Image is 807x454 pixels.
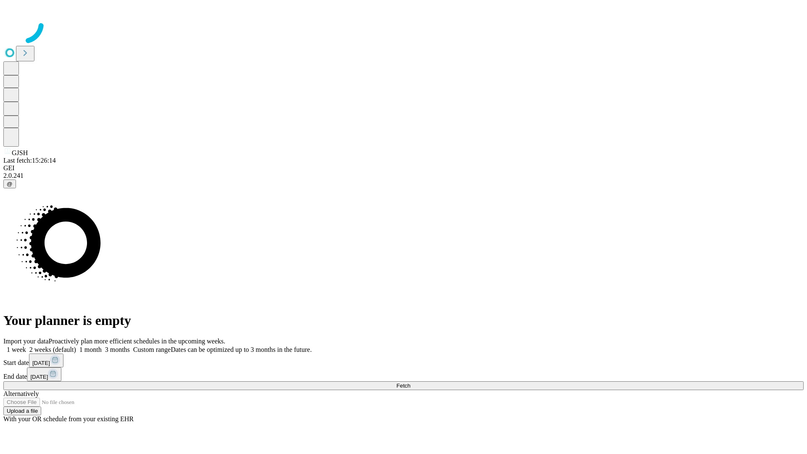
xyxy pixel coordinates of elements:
[32,360,50,366] span: [DATE]
[3,381,804,390] button: Fetch
[12,149,28,156] span: GJSH
[3,390,39,397] span: Alternatively
[27,367,61,381] button: [DATE]
[30,374,48,380] span: [DATE]
[3,367,804,381] div: End date
[3,415,134,422] span: With your OR schedule from your existing EHR
[171,346,311,353] span: Dates can be optimized up to 3 months in the future.
[3,172,804,179] div: 2.0.241
[3,354,804,367] div: Start date
[3,179,16,188] button: @
[105,346,130,353] span: 3 months
[3,313,804,328] h1: Your planner is empty
[3,406,41,415] button: Upload a file
[133,346,171,353] span: Custom range
[3,157,56,164] span: Last fetch: 15:26:14
[49,338,225,345] span: Proactively plan more efficient schedules in the upcoming weeks.
[396,383,410,389] span: Fetch
[3,338,49,345] span: Import your data
[79,346,102,353] span: 1 month
[3,164,804,172] div: GEI
[29,354,63,367] button: [DATE]
[29,346,76,353] span: 2 weeks (default)
[7,346,26,353] span: 1 week
[7,181,13,187] span: @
